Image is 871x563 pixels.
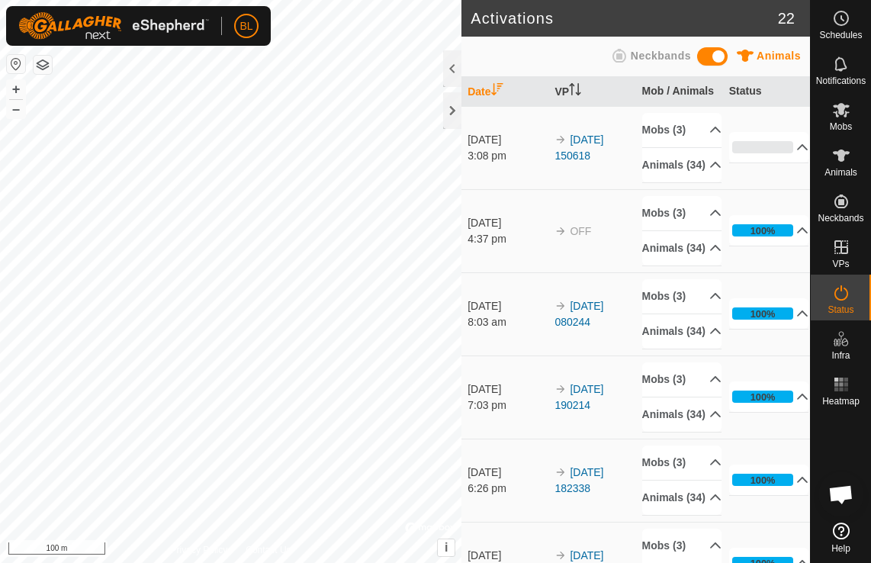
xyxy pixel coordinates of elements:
[642,481,722,515] p-accordion-header: Animals (34)
[461,77,548,107] th: Date
[7,80,25,98] button: +
[750,473,776,487] div: 100%
[642,148,722,182] p-accordion-header: Animals (34)
[636,77,723,107] th: Mob / Animals
[554,383,567,395] img: arrow
[554,300,603,328] a: [DATE] 080244
[729,381,809,412] p-accordion-header: 100%
[468,481,548,497] div: 6:26 pm
[830,122,852,131] span: Mobs
[732,224,794,236] div: 100%
[569,85,581,98] p-sorticon: Activate to sort
[554,134,603,162] a: [DATE] 150618
[468,298,548,314] div: [DATE]
[570,225,591,237] span: OFF
[471,9,778,27] h2: Activations
[171,543,228,557] a: Privacy Policy
[631,50,691,62] span: Neckbands
[642,446,722,480] p-accordion-header: Mobs (3)
[818,471,864,517] div: Open chat
[732,474,794,486] div: 100%
[832,259,849,269] span: VPs
[468,132,548,148] div: [DATE]
[729,132,809,162] p-accordion-header: 0%
[18,12,209,40] img: Gallagher Logo
[468,314,548,330] div: 8:03 am
[816,76,866,85] span: Notifications
[642,113,722,147] p-accordion-header: Mobs (3)
[7,100,25,118] button: –
[554,300,567,312] img: arrow
[757,50,801,62] span: Animals
[729,215,809,246] p-accordion-header: 100%
[246,543,291,557] a: Contact Us
[642,279,722,314] p-accordion-header: Mobs (3)
[732,391,794,403] div: 100%
[831,544,850,553] span: Help
[750,224,776,238] div: 100%
[491,85,503,98] p-sorticon: Activate to sort
[831,351,850,360] span: Infra
[778,7,795,30] span: 22
[642,529,722,563] p-accordion-header: Mobs (3)
[642,196,722,230] p-accordion-header: Mobs (3)
[818,214,863,223] span: Neckbands
[642,314,722,349] p-accordion-header: Animals (34)
[554,225,567,237] img: arrow
[554,549,567,561] img: arrow
[822,397,860,406] span: Heatmap
[824,168,857,177] span: Animals
[239,18,252,34] span: BL
[811,516,871,559] a: Help
[554,466,567,478] img: arrow
[732,141,794,153] div: 0%
[642,362,722,397] p-accordion-header: Mobs (3)
[548,77,635,107] th: VP
[7,55,25,73] button: Reset Map
[729,465,809,495] p-accordion-header: 100%
[642,231,722,265] p-accordion-header: Animals (34)
[819,31,862,40] span: Schedules
[554,134,567,146] img: arrow
[34,56,52,74] button: Map Layers
[642,397,722,432] p-accordion-header: Animals (34)
[468,465,548,481] div: [DATE]
[468,381,548,397] div: [DATE]
[468,215,548,231] div: [DATE]
[554,383,603,411] a: [DATE] 190214
[729,298,809,329] p-accordion-header: 100%
[828,305,853,314] span: Status
[750,307,776,321] div: 100%
[732,307,794,320] div: 100%
[438,539,455,556] button: i
[468,397,548,413] div: 7:03 pm
[445,541,448,554] span: i
[468,231,548,247] div: 4:37 pm
[468,148,548,164] div: 3:08 pm
[750,390,776,404] div: 100%
[723,77,810,107] th: Status
[554,466,603,494] a: [DATE] 182338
